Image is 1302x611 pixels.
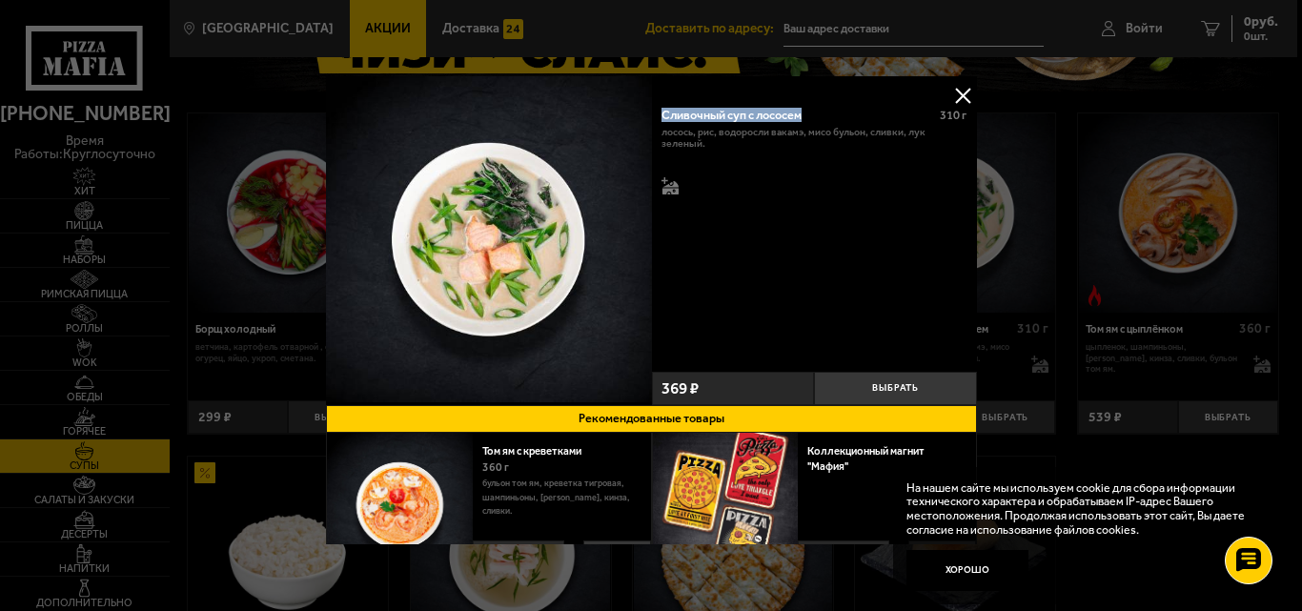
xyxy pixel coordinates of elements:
strong: 29 ₽ [812,541,853,580]
p: бульон том ям, креветка тигровая, шампиньоны, [PERSON_NAME], кинза, сливки. [481,477,636,518]
a: Коллекционный магнит "Мафия" [807,444,925,474]
span: 360 г [481,460,508,474]
span: 310 г [940,108,966,122]
a: Сливочный суп с лососем [326,76,652,405]
span: 369 ₽ [661,380,699,397]
img: Сливочный суп с лососем [326,76,652,402]
p: На нашем сайте мы используем cookie для сбора информации технического характера и обрабатываем IP... [906,481,1258,538]
strong: 599 ₽ [486,541,538,580]
button: Выбрать [582,540,650,580]
button: Выбрать [814,372,977,405]
button: Рекомендованные товары [326,405,977,433]
div: Сливочный суп с лососем [661,108,927,122]
p: лосось, рис, водоросли вакамэ, мисо бульон, сливки, лук зеленый. [661,127,966,149]
a: Том ям с креветками [481,444,594,458]
button: Хорошо [906,550,1028,591]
